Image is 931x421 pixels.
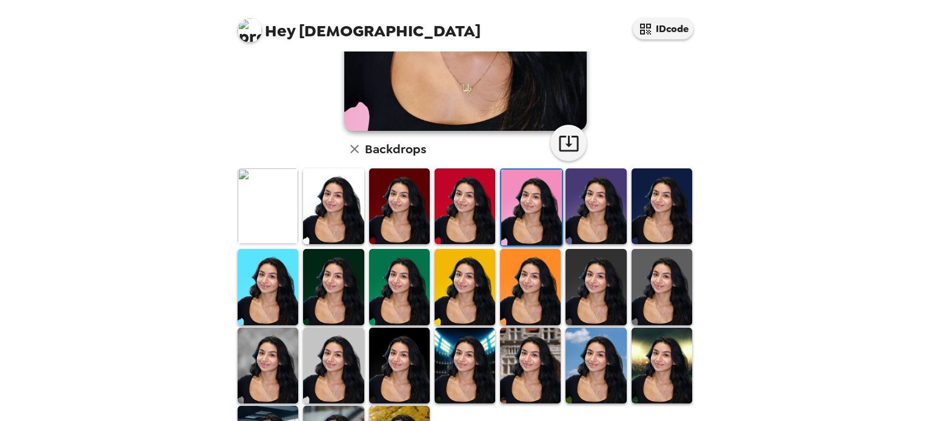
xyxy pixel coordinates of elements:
[633,18,693,39] button: IDcode
[238,168,298,244] img: Original
[238,12,481,39] span: [DEMOGRAPHIC_DATA]
[365,139,426,159] h6: Backdrops
[265,20,295,42] span: Hey
[238,18,262,42] img: profile pic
